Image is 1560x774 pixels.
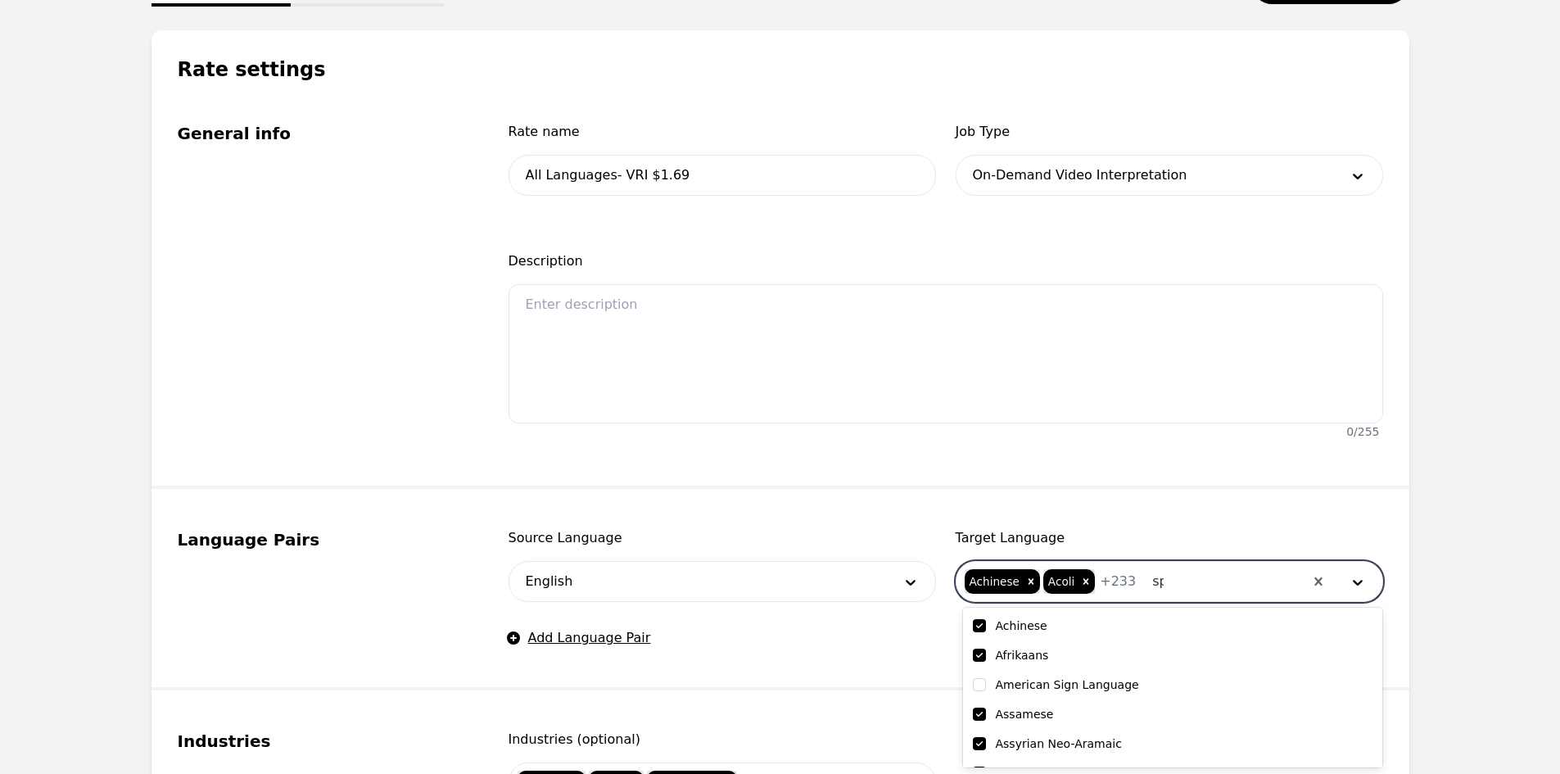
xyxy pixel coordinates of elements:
button: Add Language Pair [509,628,651,648]
h1: Rate settings [151,30,1409,83]
div: Achinese [965,569,1022,594]
div: Remove Achinese [1022,569,1040,594]
label: Achinese [996,618,1047,634]
span: Job Type [956,122,1383,142]
div: 0 / 255 [1346,423,1379,440]
label: Assyrian Neo-Aramaic [996,736,1122,752]
legend: General info [178,122,469,145]
input: Rate name [509,155,936,196]
span: Source Language [509,528,936,548]
span: Target Language [956,528,1383,548]
span: Rate name [509,122,936,142]
label: Afrikaans [996,647,1049,663]
div: Acoli [1043,569,1077,594]
label: Assamese [996,706,1054,722]
span: + 233 [1100,572,1136,591]
span: Description [509,251,1383,271]
legend: Industries [178,730,469,753]
legend: Language Pairs [178,528,469,551]
label: American Sign Language [996,677,1139,693]
span: Industries (optional) [509,730,936,749]
div: Remove Acoli [1077,569,1095,594]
